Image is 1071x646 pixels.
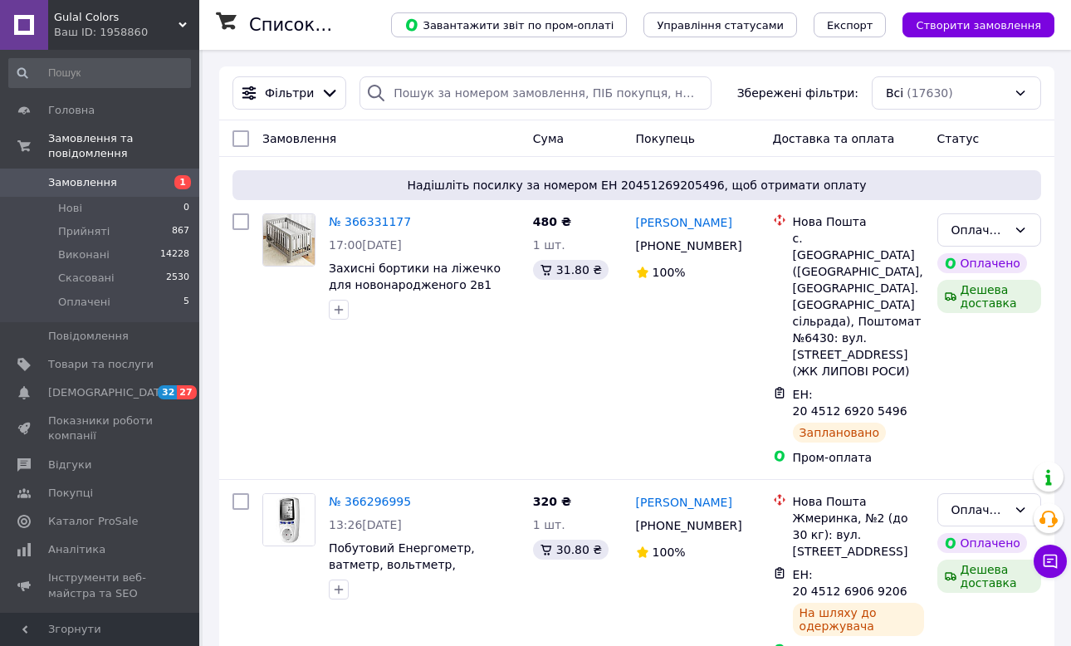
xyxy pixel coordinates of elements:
span: Gulal Colors [54,10,178,25]
a: № 366296995 [329,495,411,508]
span: (17630) [907,86,952,100]
span: Фільтри [265,85,314,101]
div: Оплачено [951,221,1007,239]
a: Захисні бортики на ліжечко для новонародженого 2в1 захист на ліжечко 320*27 см. і 150*27 см., м'я... [329,262,517,341]
span: 1 шт. [533,518,565,531]
img: Фото товару [263,214,315,266]
span: 14228 [160,247,189,262]
span: Створити замовлення [916,19,1041,32]
div: На шляху до одержувача [793,603,924,636]
span: 13:26[DATE] [329,518,402,531]
span: Експорт [827,19,873,32]
span: Повідомлення [48,329,129,344]
a: Фото товару [262,213,315,267]
span: 867 [172,224,189,239]
div: Пром-оплата [793,449,924,466]
a: [PERSON_NAME] [636,494,732,511]
span: Каталог ProSale [48,514,138,529]
span: 17:00[DATE] [329,238,402,252]
span: Товари та послуги [48,357,154,372]
div: [PHONE_NUMBER] [633,514,746,537]
span: 0 [183,201,189,216]
span: 100% [653,266,686,279]
span: Відгуки [48,458,91,472]
span: Аналітика [48,542,105,557]
div: 30.80 ₴ [533,540,609,560]
span: Завантажити звіт по пром-оплаті [404,17,614,32]
button: Чат з покупцем [1034,545,1067,578]
span: 1 [174,175,191,189]
div: Нова Пошта [793,213,924,230]
span: Оплачені [58,295,110,310]
a: [PERSON_NAME] [636,214,732,231]
img: Фото товару [263,494,315,546]
h1: Список замовлень [249,15,418,35]
input: Пошук [8,58,191,88]
span: 320 ₴ [533,495,571,508]
span: Замовлення [262,132,336,145]
div: 31.80 ₴ [533,260,609,280]
button: Експорт [814,12,887,37]
span: Cума [533,132,564,145]
span: Покупці [48,486,93,501]
div: Ваш ID: 1958860 [54,25,199,40]
span: ЕН: 20 4512 6920 5496 [793,388,907,418]
span: Виконані [58,247,110,262]
button: Управління статусами [643,12,797,37]
div: [PHONE_NUMBER] [633,234,746,257]
span: 27 [177,385,196,399]
button: Завантажити звіт по пром-оплаті [391,12,627,37]
div: с. [GEOGRAPHIC_DATA] ([GEOGRAPHIC_DATA], [GEOGRAPHIC_DATA]. [GEOGRAPHIC_DATA] сільрада), Поштомат... [793,230,924,379]
input: Пошук за номером замовлення, ПІБ покупця, номером телефону, Email, номером накладної [359,76,712,110]
span: Головна [48,103,95,118]
span: Покупець [636,132,695,145]
a: № 366331177 [329,215,411,228]
div: Нова Пошта [793,493,924,510]
div: Оплачено [937,253,1027,273]
span: Управління статусами [657,19,784,32]
div: Оплачено [937,533,1027,553]
span: Інструменти веб-майстра та SEO [48,570,154,600]
span: Всі [886,85,903,101]
span: 480 ₴ [533,215,571,228]
a: Фото товару [262,493,315,546]
span: Прийняті [58,224,110,239]
span: 32 [158,385,177,399]
span: Замовлення та повідомлення [48,131,199,161]
span: [DEMOGRAPHIC_DATA] [48,385,171,400]
span: Доставка та оплата [773,132,895,145]
span: ЕН: 20 4512 6906 9206 [793,568,907,598]
span: Збережені фільтри: [737,85,858,101]
div: Жмеринка, №2 (до 30 кг): вул. [STREET_ADDRESS] [793,510,924,560]
button: Створити замовлення [902,12,1054,37]
span: 5 [183,295,189,310]
a: Створити замовлення [886,17,1054,31]
span: Нові [58,201,82,216]
span: 2530 [166,271,189,286]
div: Оплачено [951,501,1007,519]
span: Замовлення [48,175,117,190]
span: Статус [937,132,980,145]
div: Дешева доставка [937,560,1041,593]
span: Надішліть посилку за номером ЕН 20451269205496, щоб отримати оплату [239,177,1034,193]
div: Заплановано [793,423,887,443]
span: Скасовані [58,271,115,286]
span: Показники роботи компанії [48,414,154,443]
a: Побутовий Енергометр, ватметр, вольтметр, амперметр, вимірювач потужності, CAT-II з функцією нала... [329,541,511,638]
div: Дешева доставка [937,280,1041,313]
span: 100% [653,546,686,559]
span: 1 шт. [533,238,565,252]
